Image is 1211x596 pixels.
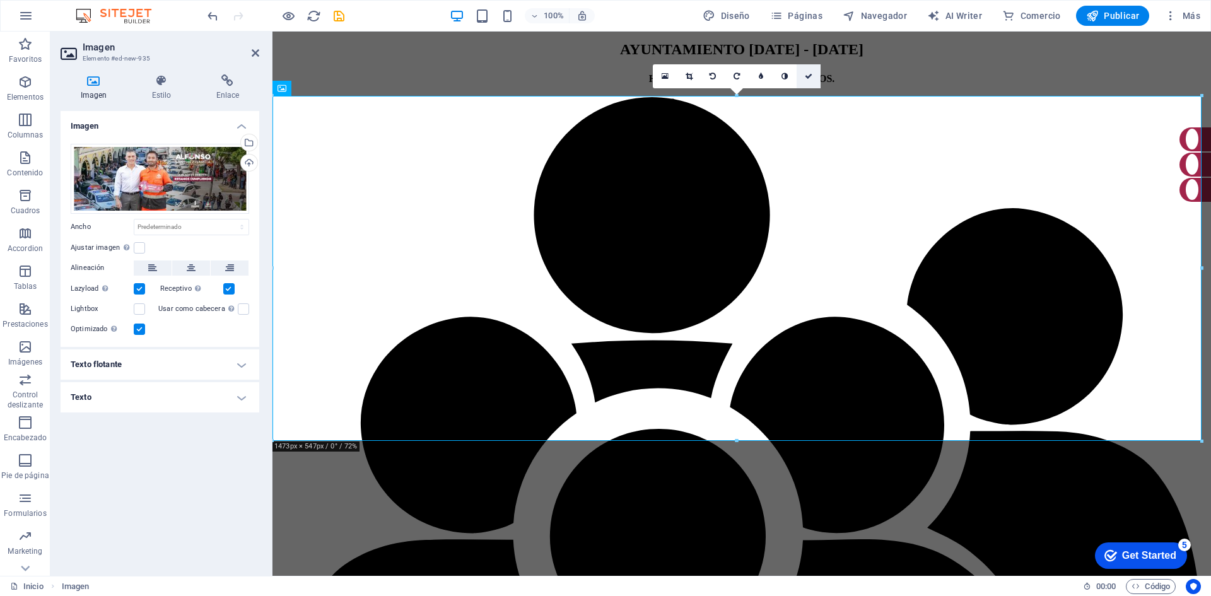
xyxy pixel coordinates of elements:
button: Publicar [1076,6,1150,26]
label: Usar como cabecera [158,301,238,317]
a: Confirmar ( Ctrl ⏎ ) [797,64,821,88]
h4: Texto flotante [61,349,259,380]
h6: Tiempo de la sesión [1083,579,1116,594]
p: Pie de página [1,470,49,481]
p: Marketing [8,546,42,556]
span: Comercio [1002,9,1061,22]
h4: Imagen [61,74,132,101]
h4: Texto [61,382,259,412]
h3: Elemento #ed-new-935 [83,53,234,64]
h2: Imagen [83,42,259,53]
button: AI Writer [922,6,987,26]
span: Páginas [770,9,822,22]
label: Ancho [71,223,134,230]
p: Formularios [4,508,46,518]
label: Receptivo [160,281,223,296]
label: Optimizado [71,322,134,337]
a: Escala de grises [773,64,797,88]
p: Encabezado [4,433,47,443]
a: Haz clic para cancelar la selección y doble clic para abrir páginas [10,579,44,594]
span: Más [1164,9,1200,22]
button: 100% [525,8,570,23]
p: Accordion [8,243,43,254]
label: Lightbox [71,301,134,317]
p: Cuadros [11,206,40,216]
span: Publicar [1086,9,1140,22]
a: Modo de recorte [677,64,701,88]
button: Haz clic para salir del modo de previsualización y seguir editando [281,8,296,23]
p: Prestaciones [3,319,47,329]
h6: 100% [544,8,564,23]
button: Código [1126,579,1176,594]
a: Girar 90° a la derecha [725,64,749,88]
i: Volver a cargar página [307,9,321,23]
a: Desenfoque [749,64,773,88]
p: Tablas [14,281,37,291]
i: Al redimensionar, ajustar el nivel de zoom automáticamente para ajustarse al dispositivo elegido. [576,10,588,21]
button: save [331,8,346,23]
h4: Imagen [61,111,259,134]
button: reload [306,8,321,23]
div: Portada-jRdZyySvsQWMIGLL1MJozw.jpg [71,144,249,214]
p: Imágenes [8,357,42,367]
button: Comercio [997,6,1066,26]
label: Lazyload [71,281,134,296]
label: Ajustar imagen [71,240,134,255]
p: Favoritos [9,54,42,64]
button: Páginas [765,6,828,26]
span: AI Writer [927,9,982,22]
span: 00 00 [1096,579,1116,594]
button: undo [205,8,220,23]
i: Deshacer: Cambiar imagen (Ctrl+Z) [206,9,220,23]
span: Haz clic para seleccionar y doble clic para editar [62,579,90,594]
span: Diseño [703,9,750,22]
a: Girar 90° a la izquierda [701,64,725,88]
p: Elementos [7,92,44,102]
button: Usercentrics [1186,579,1201,594]
h4: Estilo [132,74,196,101]
div: 5 [90,3,103,15]
img: Editor Logo [73,8,167,23]
span: : [1105,581,1107,591]
div: Diseño (Ctrl+Alt+Y) [698,6,755,26]
span: Código [1132,579,1170,594]
span: Navegador [843,9,907,22]
nav: breadcrumb [62,579,90,594]
button: Más [1159,6,1205,26]
label: Alineación [71,260,134,276]
div: Get Started [34,14,88,25]
p: Columnas [8,130,44,140]
i: Guardar (Ctrl+S) [332,9,346,23]
p: Contenido [7,168,43,178]
h4: Enlace [196,74,259,101]
a: Selecciona archivos del administrador de archivos, de la galería de fotos o carga archivo(s) [653,64,677,88]
div: Get Started 5 items remaining, 0% complete [7,6,99,33]
button: Diseño [698,6,755,26]
button: Navegador [838,6,912,26]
